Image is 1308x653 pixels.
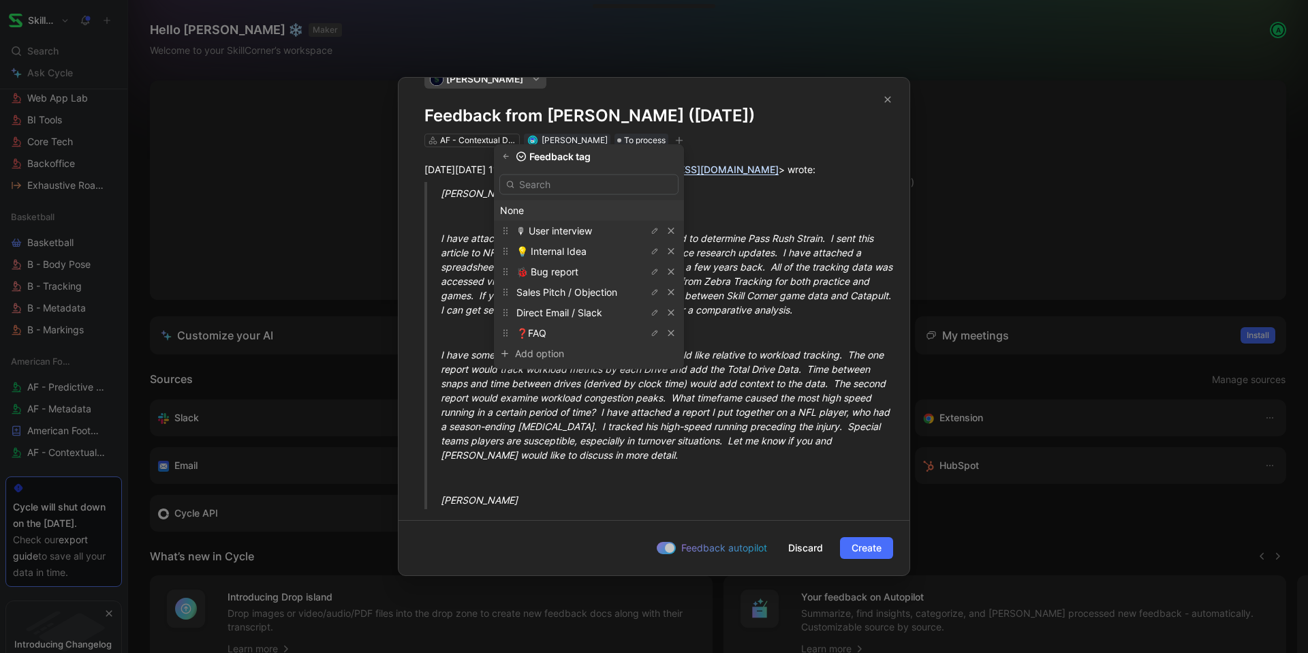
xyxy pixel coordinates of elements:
img: logo [430,72,443,86]
div: Direct Email / Slack [494,303,684,323]
div: To process [614,134,668,147]
span: 🎙 User interview [516,225,592,237]
div: ❓FAQ [494,323,684,344]
span: 💡 Internal Idea [516,245,587,257]
a: [EMAIL_ADDRESS][DOMAIN_NAME] [616,164,779,175]
span: ❓FAQ [516,327,546,339]
div: I have some ideas that teams, both NFL and CFB, would like relative to workload tracking. The one... [441,348,900,462]
img: avatar [529,136,536,144]
button: Discard [777,537,835,559]
h1: Feedback from [PERSON_NAME] ([DATE]) [424,105,884,127]
span: [PERSON_NAME] [542,135,608,145]
div: AF - Contextual Data [440,134,516,147]
button: logo[PERSON_NAME] [424,70,546,89]
div: 🎙 User interview [494,221,684,241]
div: [PERSON_NAME]: [441,186,900,200]
button: Create [840,537,893,559]
span: Discard [788,540,823,556]
span: Sales Pitch / Objection [516,286,617,298]
span: Create [852,540,882,556]
div: Add option [515,346,617,362]
div: Feedback tag [494,150,684,164]
div: [PERSON_NAME] [441,493,900,507]
span: 🐞 Bug report [516,266,578,277]
button: Feedback autopilot [653,539,771,557]
div: Sales Pitch / Objection [494,282,684,303]
span: Direct Email / Slack [516,307,602,318]
div: 🐞 Bug report [494,262,684,282]
span: To process [624,134,666,147]
span: [PERSON_NAME] [446,71,523,87]
span: Feedback autopilot [681,540,767,556]
input: Search [499,174,679,195]
div: I have attached the research article, I believe you used to determine Pass Rush Strain. I sent th... [441,231,900,317]
div: 💡 Internal Idea [494,241,684,262]
div: None [500,202,678,219]
div: [DATE][DATE] 11:22 AM [PERSON_NAME] < > wrote: [424,162,884,177]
